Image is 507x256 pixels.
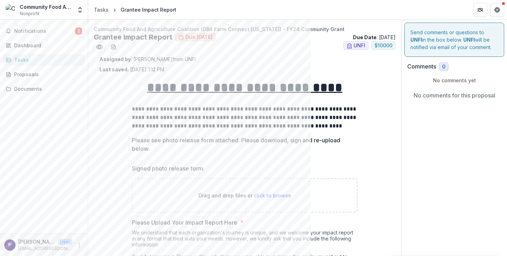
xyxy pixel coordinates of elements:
[91,5,179,15] nav: breadcrumb
[463,37,475,43] strong: UNFI
[132,218,237,227] p: Please Upload Your Impact Report Here
[20,3,72,11] div: Community Food And Agriculture Coalition (DBA Farm Connect [US_STATE])
[3,83,85,95] a: Documents
[185,34,213,40] span: Due [DATE]
[3,40,85,51] a: Dashboard
[3,54,85,66] a: Tasks
[99,56,131,62] strong: Assigned by
[94,25,396,33] p: Community Food And Agriculture Coalition (DBA Farm Connect [US_STATE]) - FY24 Community Grant
[132,164,204,173] p: Signed photo release form:
[121,6,176,13] div: Grantee Impact Report
[3,69,85,80] a: Proposals
[14,42,79,49] div: Dashboard
[407,63,436,70] h2: Comments
[132,136,353,153] p: Please see photo release form attached. Please download, sign and re-upload below.
[99,66,129,72] strong: Last saved:
[407,77,501,84] p: No comments yet
[6,4,17,16] img: Community Food And Agriculture Coalition (DBA Farm Connect Montana)
[414,91,495,100] p: No comments for this proposal
[404,23,504,57] div: Send comments or questions to in the box below. will be notified via email of your comment.
[94,33,172,41] h2: Grantee Impact Report
[353,34,396,41] p: : [DATE]
[410,37,422,43] strong: UNFI
[75,241,84,249] button: More
[490,3,504,17] button: Get Help
[254,192,291,198] span: click to browse
[99,55,390,63] p: : [PERSON_NAME] from UNFI
[353,34,377,40] strong: Due Date
[14,85,79,93] div: Documents
[198,192,291,199] p: Drag and drop files or
[354,43,365,49] span: UNFI
[14,56,79,64] div: Tasks
[3,25,85,37] button: Notifications2
[94,6,109,13] div: Tasks
[8,243,12,247] div: Ian Finch
[18,245,72,252] p: [EMAIL_ADDRESS][DOMAIN_NAME]
[14,71,79,78] div: Proposals
[20,11,39,17] span: Nonprofit
[442,64,445,70] span: 0
[75,28,82,35] span: 2
[374,43,392,49] span: $ 10000
[18,238,55,245] p: [PERSON_NAME]
[14,28,75,34] span: Notifications
[91,5,111,15] a: Tasks
[94,41,105,53] button: Preview b89c2530-b913-41b5-91d6-31db86c5e383.pdf
[75,3,85,17] button: Open entity switcher
[473,3,487,17] button: Partners
[99,66,164,73] p: [DATE] 1:12 PM
[108,41,119,53] button: download-word-button
[58,239,72,245] p: User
